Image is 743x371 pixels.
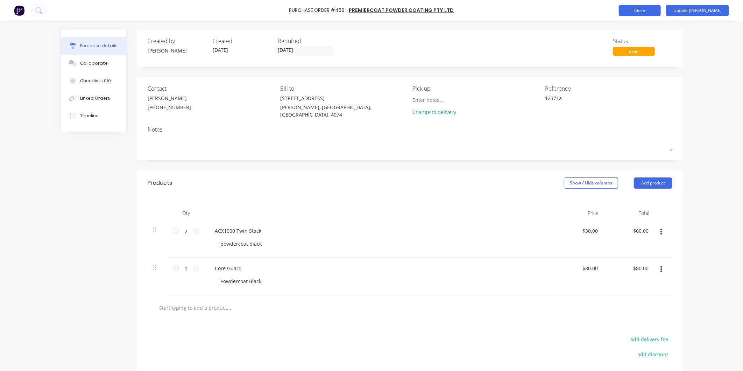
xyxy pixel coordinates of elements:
[80,95,110,101] div: Linked Orders
[14,5,24,16] img: Factory
[280,104,408,118] div: [PERSON_NAME], [GEOGRAPHIC_DATA], [GEOGRAPHIC_DATA], 4074
[80,78,111,84] div: Checklists 0/0
[627,335,672,344] button: add delivery fee
[278,37,337,45] div: Required
[215,239,267,249] div: powdercoat black
[280,94,408,102] div: [STREET_ADDRESS]
[413,94,476,105] input: Enter notes...
[564,177,618,189] button: Show / Hide columns
[61,90,126,107] button: Linked Orders
[209,263,247,273] div: Core Guard
[634,350,672,359] button: add discount
[209,226,267,236] div: ACX1000 Twin Stack
[148,104,191,111] div: [PHONE_NUMBER]
[61,107,126,125] button: Timeline
[148,94,191,102] div: [PERSON_NAME]
[604,206,655,220] div: Total
[148,179,172,187] div: Products
[613,47,655,56] div: Draft
[80,60,108,66] div: Collaborate
[61,72,126,90] button: Checklists 0/0
[545,94,632,110] textarea: 12371a
[349,7,454,14] a: Premiercoat Powder Coating Pty Ltd
[413,84,540,93] div: Pick up
[289,7,348,14] div: Purchase Order #458 -
[148,37,207,45] div: Created by
[634,177,672,189] button: Add product
[213,37,272,45] div: Created
[545,84,672,93] div: Reference
[619,5,661,16] button: Close
[169,206,204,220] div: Qty
[215,276,267,286] div: Powdercoat Black
[80,43,118,49] div: Purchase details
[148,125,672,134] div: Notes
[280,84,408,93] div: Bill to
[613,37,672,45] div: Status
[148,84,275,93] div: Contact
[148,47,207,54] div: [PERSON_NAME]
[80,113,99,119] div: Timeline
[159,301,299,315] input: Start typing to add a product...
[61,55,126,72] button: Collaborate
[413,108,476,116] div: Change to delivery
[553,206,604,220] div: Price
[666,5,729,16] button: Update [PERSON_NAME]
[61,37,126,55] button: Purchase details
